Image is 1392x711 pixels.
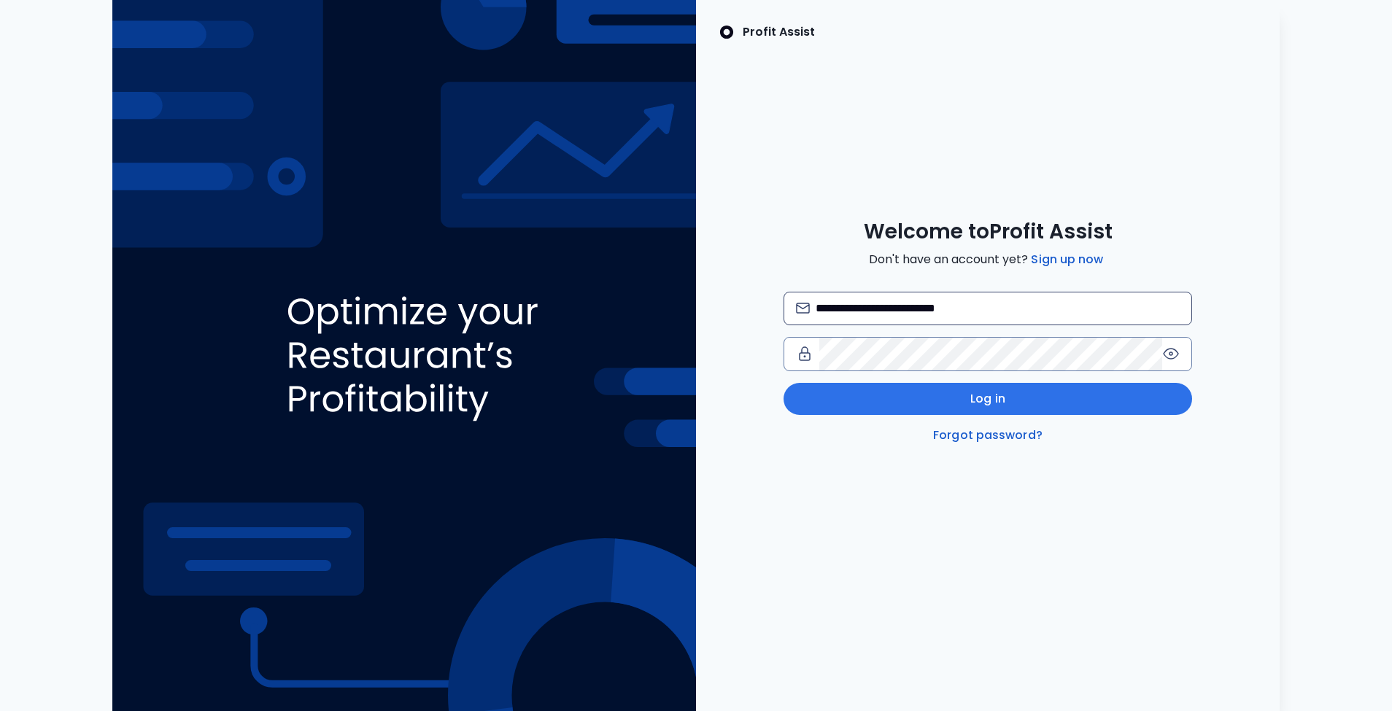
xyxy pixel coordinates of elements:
span: Welcome to Profit Assist [864,219,1113,245]
img: SpotOn Logo [719,23,734,41]
p: Profit Assist [743,23,815,41]
img: email [796,303,810,314]
span: Don't have an account yet? [869,251,1106,268]
button: Log in [784,383,1192,415]
span: Log in [970,390,1005,408]
a: Sign up now [1028,251,1106,268]
a: Forgot password? [930,427,1045,444]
